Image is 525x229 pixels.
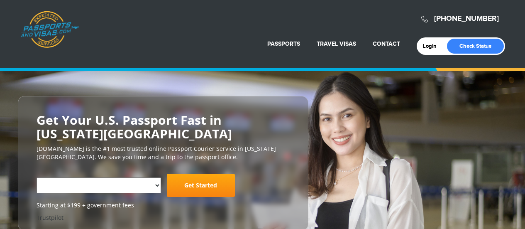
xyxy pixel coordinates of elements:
[317,40,356,47] a: Travel Visas
[267,40,300,47] a: Passports
[37,145,290,161] p: [DOMAIN_NAME] is the #1 most trusted online Passport Courier Service in [US_STATE][GEOGRAPHIC_DAT...
[434,14,499,23] a: [PHONE_NUMBER]
[167,174,235,197] a: Get Started
[423,43,442,49] a: Login
[37,214,63,222] a: Trustpilot
[373,40,400,47] a: Contact
[37,201,290,209] span: Starting at $199 + government fees
[37,113,290,140] h2: Get Your U.S. Passport Fast in [US_STATE][GEOGRAPHIC_DATA]
[20,11,79,48] a: Passports & [DOMAIN_NAME]
[447,39,504,54] a: Check Status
